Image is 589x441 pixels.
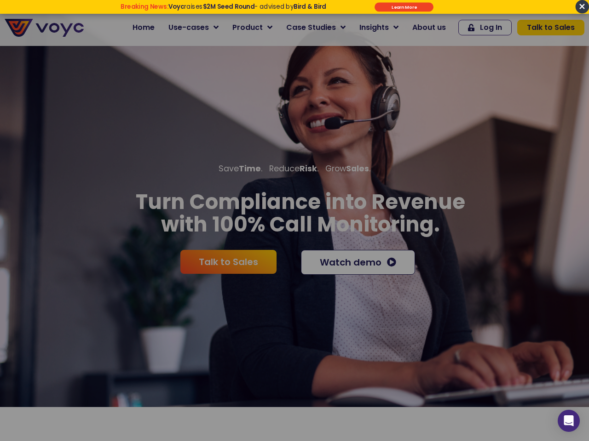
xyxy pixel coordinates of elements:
div: Open Intercom Messenger [558,410,580,432]
strong: Voyc [168,2,184,11]
strong: Breaking News: [121,2,168,11]
span: raises - advised by [168,2,326,11]
strong: $2M Seed Round [203,2,255,11]
strong: Bird & Bird [294,2,326,11]
div: Breaking News: Voyc raises $2M Seed Round - advised by Bird & Bird [89,3,357,17]
div: Submit [375,2,433,11]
